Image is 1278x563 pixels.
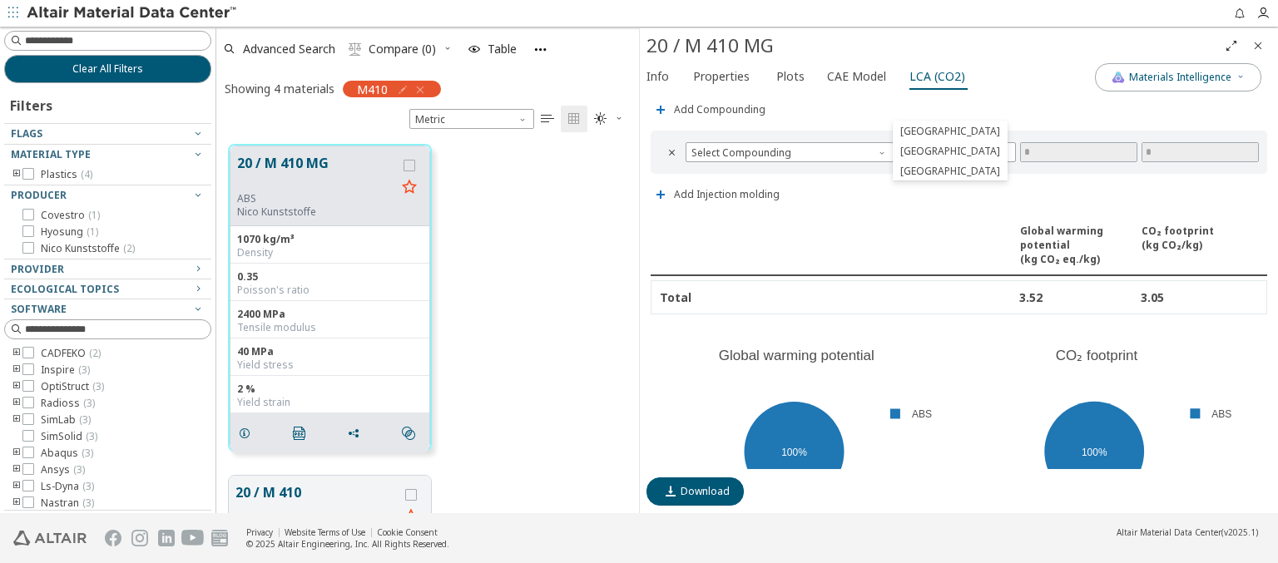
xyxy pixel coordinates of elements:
[409,109,534,129] span: Metric
[1112,71,1125,84] img: AI Copilot
[4,124,211,144] button: Flags
[246,538,449,550] div: © 2025 Altair Engineering, Inc. All Rights Reserved.
[237,308,423,321] div: 2400 MPa
[646,477,744,506] button: Download
[4,83,61,123] div: Filters
[82,496,94,510] span: ( 3 )
[11,347,22,360] i: toogle group
[594,112,607,126] i: 
[409,109,534,129] div: Unit System
[693,63,750,90] span: Properties
[900,125,1000,138] span: [GEOGRAPHIC_DATA]
[11,147,91,161] span: Material Type
[237,233,423,246] div: 1070 kg/m³
[27,5,239,22] img: Altair Material Data Center
[237,396,423,409] div: Yield strain
[41,413,91,427] span: SimLab
[41,496,94,510] span: Nastran
[78,363,90,377] span: ( 3 )
[225,81,334,96] div: Showing 4 materials
[1141,289,1258,305] div: 3.05
[237,153,396,192] button: 20 / M 410 MG
[681,485,730,498] span: Download
[92,379,104,393] span: ( 3 )
[4,145,211,165] button: Material Type
[86,429,97,443] span: ( 3 )
[1020,224,1137,266] div: Global warming potential ( kg CO₂ eq./kg )
[11,447,22,460] i: toogle group
[4,279,211,299] button: Ecological Topics
[41,480,94,493] span: Ls-Dyna
[666,146,679,159] i: 
[79,412,91,427] span: ( 3 )
[216,132,639,514] div: grid
[4,55,211,83] button: Clear All Filters
[1142,224,1259,266] div: CO₂ footprint ( kg CO₂/kg )
[4,185,211,205] button: Producer
[11,397,22,410] i: toogle group
[88,208,100,222] span: ( 1 )
[1019,289,1137,305] div: 3.52
[11,262,64,276] span: Provider
[123,241,135,255] span: ( 2 )
[41,447,93,460] span: Abaqus
[72,62,143,76] span: Clear All Filters
[41,225,98,239] span: Hyosung
[11,380,22,393] i: toogle group
[285,417,320,450] button: PDF Download
[4,259,211,279] button: Provider
[11,463,22,477] i: toogle group
[82,479,94,493] span: ( 3 )
[357,81,388,96] span: M410
[293,427,306,440] i: 
[235,482,398,521] button: 20 / M 410
[11,168,22,181] i: toogle group
[41,168,92,181] span: Plastics
[541,112,554,126] i: 
[82,446,93,460] span: ( 3 )
[237,284,423,297] div: Poisson's ratio
[402,427,415,440] i: 
[237,205,396,219] p: Nico Kunststoffe
[41,209,100,222] span: Covestro
[41,380,104,393] span: OptiStruct
[41,363,90,377] span: Inspire
[87,225,98,239] span: ( 1 )
[561,106,587,132] button: Tile View
[11,496,22,510] i: toogle group
[827,63,886,90] span: CAE Model
[237,358,423,372] div: Yield stress
[11,480,22,493] i: toogle group
[686,142,894,162] span: Select Compounding
[674,105,765,115] span: Add Compounding
[567,112,581,126] i: 
[398,504,424,531] button: Favorite
[900,165,1000,178] span: [GEOGRAPHIC_DATA]
[1095,63,1261,91] button: AI CopilotMaterials Intelligence
[646,32,1218,59] div: 20 / M 410 MG
[11,302,67,316] span: Software
[89,346,101,360] span: ( 2 )
[1117,526,1258,538] div: (v2025.1)
[41,430,97,443] span: SimSolid
[237,321,423,334] div: Tensile modulus
[349,42,362,56] i: 
[237,383,423,396] div: 2 %
[776,63,805,90] span: Plots
[285,526,365,538] a: Website Terms of Use
[674,190,780,200] span: Add Injection molding
[230,417,265,450] button: Details
[369,43,436,55] span: Compare (0)
[1117,526,1221,538] span: Altair Material Data Center
[83,396,95,410] span: ( 3 )
[660,289,894,305] div: Total
[646,178,787,211] button: Add Injection molding
[646,63,669,90] span: Info
[237,270,423,284] div: 0.35
[41,242,135,255] span: Nico Kunststoffe
[11,413,22,427] i: toogle group
[900,145,1000,158] span: [GEOGRAPHIC_DATA]
[11,126,42,141] span: Flags
[377,526,438,538] a: Cookie Consent
[237,246,423,259] div: Density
